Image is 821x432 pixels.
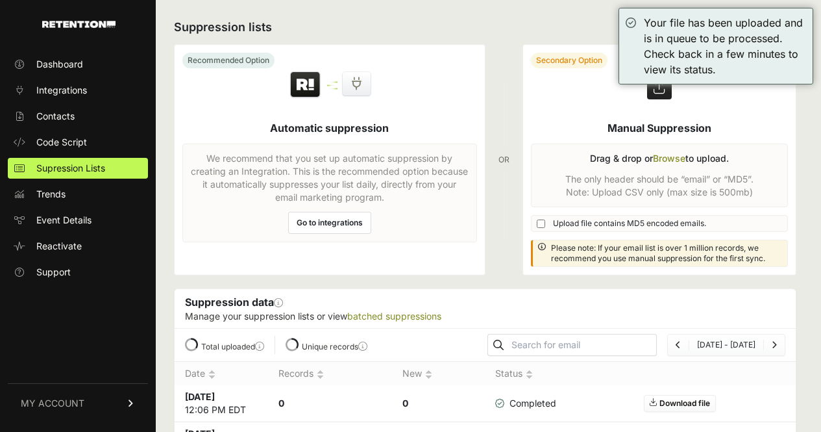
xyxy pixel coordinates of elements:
[8,80,148,101] a: Integrations
[553,218,706,229] span: Upload file contains MD5 encoded emails.
[526,370,533,379] img: no_sort-eaf950dc5ab64cae54d48a5578032e96f70b2ecb7d747501f34c8f2db400fb66.gif
[317,370,324,379] img: no_sort-eaf950dc5ab64cae54d48a5578032e96f70b2ecb7d747501f34c8f2db400fb66.gif
[201,342,264,351] label: Total uploaded
[36,266,71,279] span: Support
[175,289,796,328] div: Suppression data
[288,212,371,234] a: Go to integrations
[772,340,777,349] a: Next
[8,383,148,423] a: MY ACCOUNT
[8,262,148,283] a: Support
[8,106,148,127] a: Contacts
[644,395,716,412] a: Download file
[175,362,268,386] th: Date
[268,362,392,386] th: Records
[191,152,469,204] p: We recommend that you set up automatic suppression by creating an Integration. This is the recomm...
[36,188,66,201] span: Trends
[185,391,215,402] strong: [DATE]
[498,44,509,275] div: OR
[36,84,87,97] span: Integrations
[175,385,268,422] td: 12:06 PM EDT
[392,362,485,386] th: New
[8,158,148,179] a: Supression Lists
[174,18,796,36] h2: Suppression lists
[495,397,556,410] span: Completed
[676,340,681,349] a: Previous
[21,397,84,410] span: MY ACCOUNT
[36,58,83,71] span: Dashboard
[8,132,148,153] a: Code Script
[182,53,275,68] div: Recommended Option
[36,214,92,227] span: Event Details
[402,398,408,409] strong: 0
[36,136,87,149] span: Code Script
[208,370,215,379] img: no_sort-eaf950dc5ab64cae54d48a5578032e96f70b2ecb7d747501f34c8f2db400fb66.gif
[327,81,337,83] img: integration
[644,15,806,77] div: Your file has been uploaded and is in queue to be processed. Check back in a few minutes to view ...
[8,210,148,231] a: Event Details
[8,184,148,205] a: Trends
[289,71,322,99] img: Retention
[485,362,567,386] th: Status
[537,220,545,228] input: Upload file contains MD5 encoded emails.
[36,110,75,123] span: Contacts
[347,311,441,322] a: batched suppressions
[278,398,284,409] strong: 0
[36,240,82,253] span: Reactivate
[327,88,337,90] img: integration
[42,21,116,28] img: Retention.com
[509,336,656,354] input: Search for email
[425,370,432,379] img: no_sort-eaf950dc5ab64cae54d48a5578032e96f70b2ecb7d747501f34c8f2db400fb66.gif
[185,310,785,323] p: Manage your suppression lists or view
[36,162,105,175] span: Supression Lists
[689,340,763,350] li: [DATE] - [DATE]
[8,54,148,75] a: Dashboard
[302,342,367,351] label: Unique records
[270,120,389,136] h5: Automatic suppression
[8,236,148,257] a: Reactivate
[327,84,337,86] img: integration
[667,334,785,356] nav: Page navigation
